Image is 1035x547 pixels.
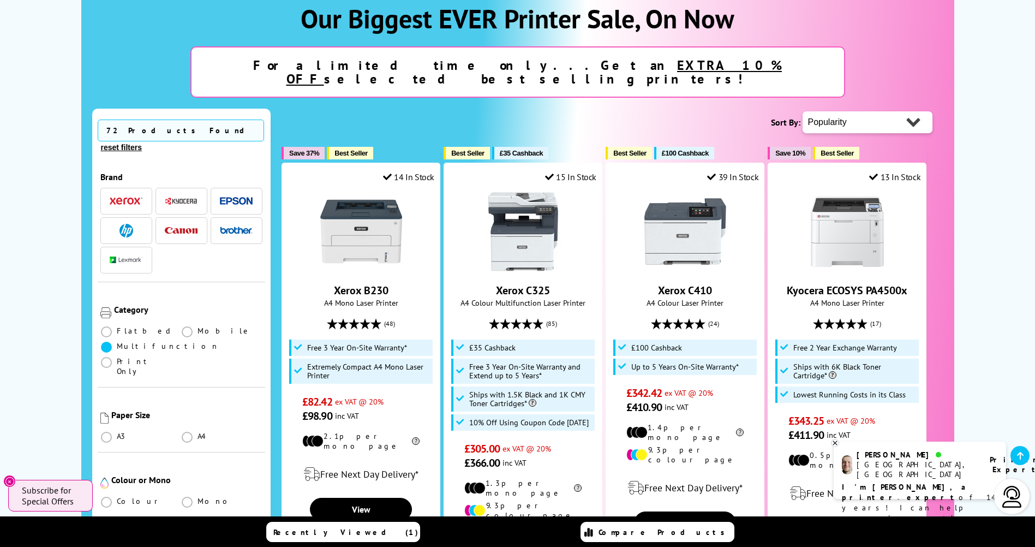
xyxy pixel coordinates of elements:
span: ex VAT @ 20% [502,443,551,454]
span: Free 2 Year Exchange Warranty [793,343,897,352]
span: Ships with 6K Black Toner Cartridge* [793,362,917,380]
img: Epson [220,197,253,205]
span: Flatbed [117,326,174,336]
span: (24) [708,313,719,334]
p: of 14 years! I can help you choose the right product [842,482,998,534]
button: Save 37% [282,147,325,159]
div: Colour or Mono [111,474,263,485]
span: A4 Colour Multifunction Laser Printer [450,298,596,308]
span: £411.90 [788,428,824,442]
a: Xerox B230 [334,283,388,298]
span: inc VAT [827,430,851,440]
span: Best Seller [613,149,647,157]
img: Xerox C325 [482,191,564,272]
span: £305.00 [464,442,500,456]
img: Kyocera ECOSYS PA4500x [806,191,888,272]
span: £98.90 [302,409,332,423]
div: modal_delivery [612,473,758,503]
span: (85) [546,313,557,334]
span: 72 Products Found [98,120,264,141]
span: Print Only [117,356,182,376]
img: Canon [165,227,198,234]
span: £366.00 [464,456,500,470]
li: 2.1p per mono page [302,431,420,451]
span: ex VAT @ 20% [335,396,384,407]
a: Recently Viewed (1) [266,522,420,542]
a: Xerox C410 [644,264,726,275]
span: £100 Cashback [631,343,682,352]
button: Best Seller [813,147,859,159]
span: Free 3 Year On-Site Warranty* [307,343,407,352]
div: modal_delivery [288,459,434,490]
li: 1.4p per mono page [626,423,744,442]
span: A4 Mono Laser Printer [288,298,434,308]
button: Close [3,475,16,487]
li: 1.3p per mono page [464,478,582,498]
span: Lowest Running Costs in its Class [793,390,906,399]
div: 39 In Stock [707,171,758,182]
div: 13 In Stock [869,171,920,182]
span: £35 Cashback [469,343,516,352]
span: A3 [117,431,127,441]
a: View [310,498,411,521]
li: 9.3p per colour page [464,501,582,520]
a: Kyocera ECOSYS PA4500x [806,264,888,275]
div: Paper Size [111,409,263,420]
img: Kyocera [165,197,198,205]
div: Category [114,304,263,315]
button: Xerox [106,194,146,209]
button: Lexmark [106,253,146,267]
img: Lexmark [110,257,142,263]
img: ashley-livechat.png [842,455,852,474]
button: reset filters [98,142,145,152]
img: Xerox C410 [644,191,726,272]
a: View [634,512,735,534]
li: 9.3p per colour page [626,445,744,465]
span: inc VAT [335,411,359,421]
span: Sort By: [771,117,800,128]
span: £82.42 [302,395,332,409]
div: 15 In Stock [545,171,596,182]
span: (48) [384,313,395,334]
img: Category [100,307,111,318]
span: Up to 5 Years On-Site Warranty* [631,362,739,371]
span: £410.90 [626,400,662,414]
b: I'm [PERSON_NAME], a printer expert [842,482,969,502]
a: Xerox C325 [482,264,564,275]
span: Multifunction [117,341,219,351]
button: £35 Cashback [492,147,548,159]
span: Save 37% [289,149,319,157]
img: HP [119,224,133,237]
span: ex VAT @ 20% [665,388,713,398]
button: Brother [217,223,256,238]
img: Xerox [110,197,142,205]
span: Best Seller [334,149,368,157]
div: [GEOGRAPHIC_DATA], [GEOGRAPHIC_DATA] [857,460,976,479]
span: A4 [198,431,207,441]
button: HP [106,223,146,238]
strong: For a limited time only...Get an selected best selling printers! [253,57,782,87]
span: Subscribe for Special Offers [22,485,82,507]
button: Epson [217,194,256,209]
button: Save 10% [768,147,811,159]
span: Recently Viewed (1) [273,527,418,537]
span: inc VAT [665,402,689,412]
span: £35 Cashback [500,149,543,157]
u: EXTRA 10% OFF [286,57,782,87]
div: Brand [100,171,263,182]
span: Best Seller [821,149,854,157]
img: Colour or Mono [100,478,109,489]
span: Mono [198,496,234,506]
span: Free 3 Year On-Site Warranty and Extend up to 5 Years* [469,362,593,380]
button: Kyocera [161,194,201,209]
span: A4 Mono Laser Printer [774,298,920,308]
a: Xerox C410 [658,283,712,298]
div: 14 In Stock [383,171,434,182]
span: Save 10% [775,149,805,157]
img: user-headset-light.svg [1001,486,1023,508]
a: Xerox C325 [496,283,550,298]
span: Mobile [198,326,252,336]
span: £343.25 [788,414,824,428]
span: Compare Products [599,527,731,537]
img: Brother [220,227,253,234]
